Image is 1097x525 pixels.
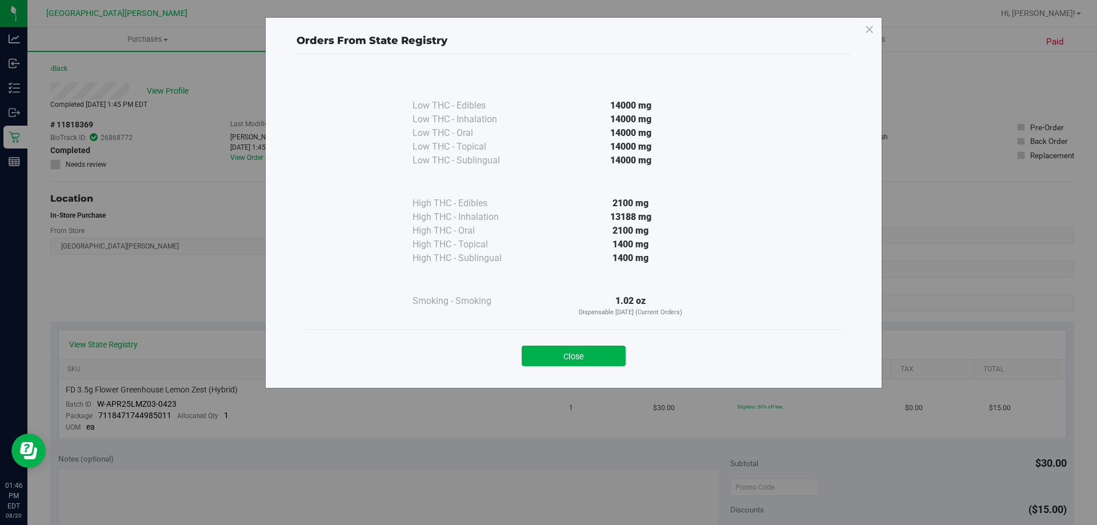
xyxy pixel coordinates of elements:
[413,294,527,308] div: Smoking - Smoking
[527,210,735,224] div: 13188 mg
[522,346,626,366] button: Close
[413,99,527,113] div: Low THC - Edibles
[527,294,735,318] div: 1.02 oz
[413,224,527,238] div: High THC - Oral
[527,197,735,210] div: 2100 mg
[527,238,735,251] div: 1400 mg
[527,140,735,154] div: 14000 mg
[527,224,735,238] div: 2100 mg
[527,126,735,140] div: 14000 mg
[413,197,527,210] div: High THC - Edibles
[527,251,735,265] div: 1400 mg
[297,34,447,47] span: Orders From State Registry
[413,238,527,251] div: High THC - Topical
[527,154,735,167] div: 14000 mg
[527,308,735,318] p: Dispensable [DATE] (Current Orders)
[413,251,527,265] div: High THC - Sublingual
[413,126,527,140] div: Low THC - Oral
[413,154,527,167] div: Low THC - Sublingual
[527,113,735,126] div: 14000 mg
[413,210,527,224] div: High THC - Inhalation
[11,434,46,468] iframe: Resource center
[413,140,527,154] div: Low THC - Topical
[413,113,527,126] div: Low THC - Inhalation
[527,99,735,113] div: 14000 mg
